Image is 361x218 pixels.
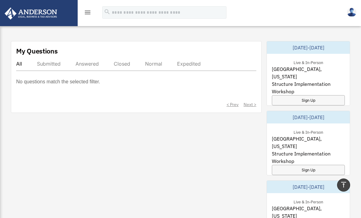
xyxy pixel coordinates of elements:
[289,198,328,205] div: Live & In-Person
[340,181,347,188] i: vertical_align_top
[272,165,345,175] a: Sign Up
[104,8,111,15] i: search
[272,80,345,95] span: Structure Implementation Workshop
[75,61,99,67] div: Answered
[37,61,61,67] div: Submitted
[347,8,356,17] img: User Pic
[84,9,91,16] i: menu
[289,59,328,65] div: Live & In-Person
[84,11,91,16] a: menu
[289,128,328,135] div: Live & In-Person
[267,111,350,123] div: [DATE]-[DATE]
[16,77,100,86] p: No questions match the selected filter.
[272,95,345,105] a: Sign Up
[272,150,345,165] span: Structure Implementation Workshop
[114,61,130,67] div: Closed
[272,135,345,150] span: [GEOGRAPHIC_DATA], [US_STATE]
[272,65,345,80] span: [GEOGRAPHIC_DATA], [US_STATE]
[267,181,350,193] div: [DATE]-[DATE]
[267,41,350,54] div: [DATE]-[DATE]
[3,7,59,20] img: Anderson Advisors Platinum Portal
[177,61,201,67] div: Expedited
[16,61,22,67] div: All
[145,61,162,67] div: Normal
[337,179,350,192] a: vertical_align_top
[16,46,58,56] div: My Questions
